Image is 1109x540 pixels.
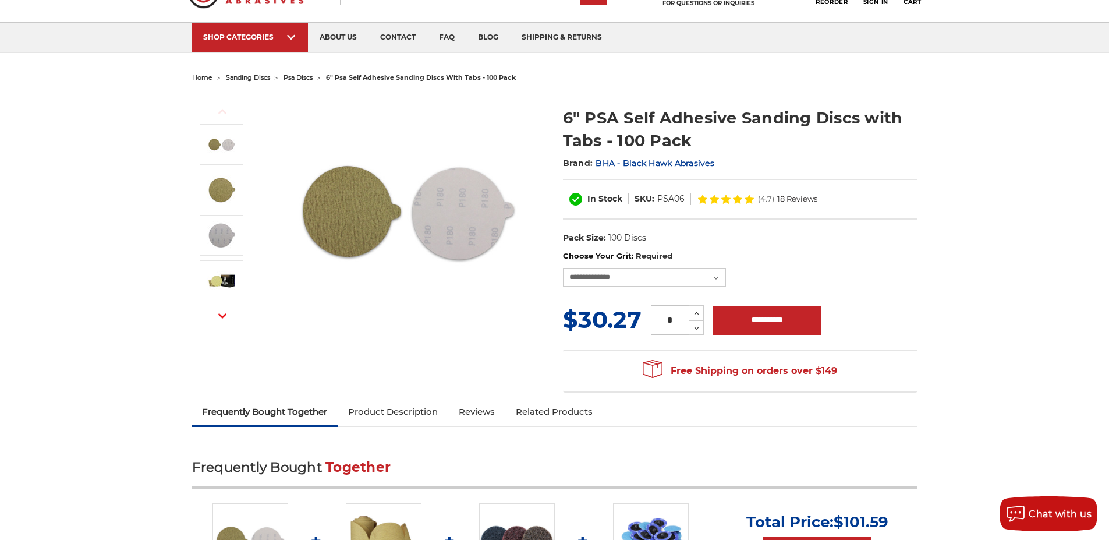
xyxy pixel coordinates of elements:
h1: 6" PSA Self Adhesive Sanding Discs with Tabs - 100 Pack [563,107,917,152]
a: about us [308,23,369,52]
button: Previous [208,99,236,124]
span: 18 Reviews [777,195,817,203]
img: 6" pressure sensitive adhesive sanding disc [207,221,236,250]
a: sanding discs [226,73,270,82]
span: 6" psa self adhesive sanding discs with tabs - 100 pack [326,73,516,82]
span: (4.7) [758,195,774,203]
span: Brand: [563,158,593,168]
dd: PSA06 [657,193,685,205]
a: Product Description [338,399,448,425]
a: Reviews [448,399,505,425]
a: Related Products [505,399,603,425]
a: faq [427,23,466,52]
button: Next [208,303,236,329]
button: Chat with us [1000,496,1097,531]
img: 6 inch sticky back disc with tab [207,266,236,295]
dt: SKU: [635,193,654,205]
dd: 100 Discs [608,232,646,244]
span: $101.59 [834,513,888,531]
label: Choose Your Grit: [563,250,917,262]
span: Chat with us [1029,509,1092,520]
a: psa discs [284,73,313,82]
a: BHA - Black Hawk Abrasives [596,158,714,168]
a: home [192,73,212,82]
span: In Stock [587,193,622,204]
span: Together [325,459,391,475]
img: 6 inch psa sanding disc [207,130,236,159]
a: Frequently Bought Together [192,399,338,425]
div: SHOP CATEGORIES [203,33,296,41]
span: Free Shipping on orders over $149 [643,359,837,383]
img: 6" sticky back sanding disc [207,175,236,204]
dt: Pack Size: [563,232,606,244]
a: blog [466,23,510,52]
span: Frequently Bought [192,459,322,475]
a: contact [369,23,427,52]
small: Required [636,251,672,260]
p: Total Price: [746,513,888,531]
a: shipping & returns [510,23,614,52]
span: $30.27 [563,305,642,334]
img: 6 inch psa sanding disc [292,94,525,327]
